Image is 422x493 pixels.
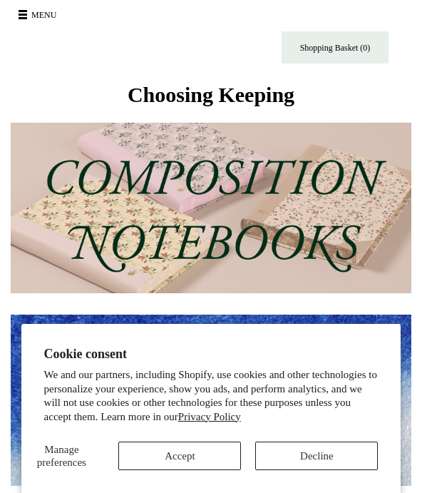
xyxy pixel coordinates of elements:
span: Manage preferences [37,444,86,468]
a: Shopping Basket (0) [282,31,388,63]
button: Decline [255,442,378,470]
span: Choosing Keeping [128,83,294,106]
button: Menu [14,4,65,26]
img: 202302 Composition ledgers.jpg__PID:69722ee6-fa44-49dd-a067-31375e5d54ec [11,123,411,293]
button: Manage preferences [19,442,104,470]
a: Privacy Policy [178,411,241,422]
img: New.jpg__PID:f73bdf93-380a-4a35-bcfe-7823039498e1 [11,315,411,485]
a: Choosing Keeping [128,94,294,104]
h2: Cookie consent [44,347,379,362]
p: We and our partners, including Shopify, use cookies and other technologies to personalize your ex... [44,368,379,424]
button: Accept [118,442,241,470]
